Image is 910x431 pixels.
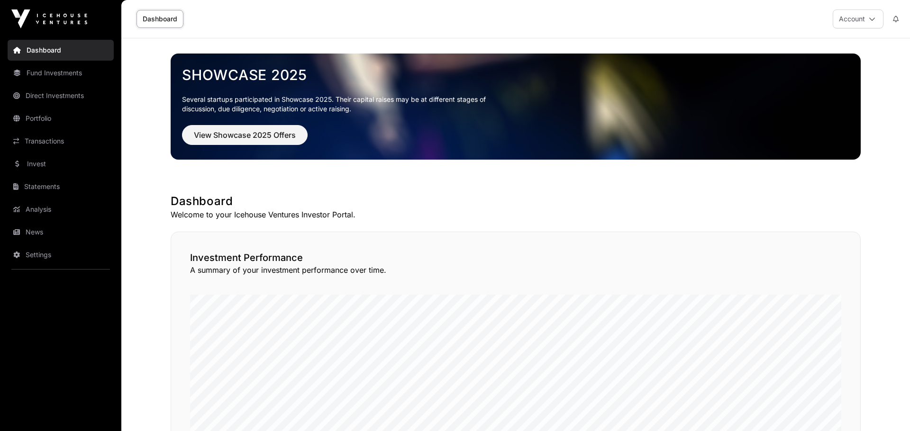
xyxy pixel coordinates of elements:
img: Icehouse Ventures Logo [11,9,87,28]
p: A summary of your investment performance over time. [190,264,841,276]
p: Several startups participated in Showcase 2025. Their capital raises may be at different stages o... [182,95,500,114]
a: Dashboard [136,10,183,28]
a: Dashboard [8,40,114,61]
a: Statements [8,176,114,197]
button: View Showcase 2025 Offers [182,125,308,145]
a: News [8,222,114,242]
p: Welcome to your Icehouse Ventures Investor Portal. [171,209,861,220]
a: Direct Investments [8,85,114,106]
span: View Showcase 2025 Offers [194,129,296,141]
h2: Investment Performance [190,251,841,264]
button: Account [833,9,883,28]
a: Showcase 2025 [182,66,849,83]
a: Fund Investments [8,63,114,83]
a: View Showcase 2025 Offers [182,135,308,144]
img: Showcase 2025 [171,54,861,160]
h1: Dashboard [171,194,861,209]
a: Invest [8,153,114,174]
a: Portfolio [8,108,114,129]
a: Transactions [8,131,114,152]
a: Settings [8,244,114,265]
a: Analysis [8,199,114,220]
